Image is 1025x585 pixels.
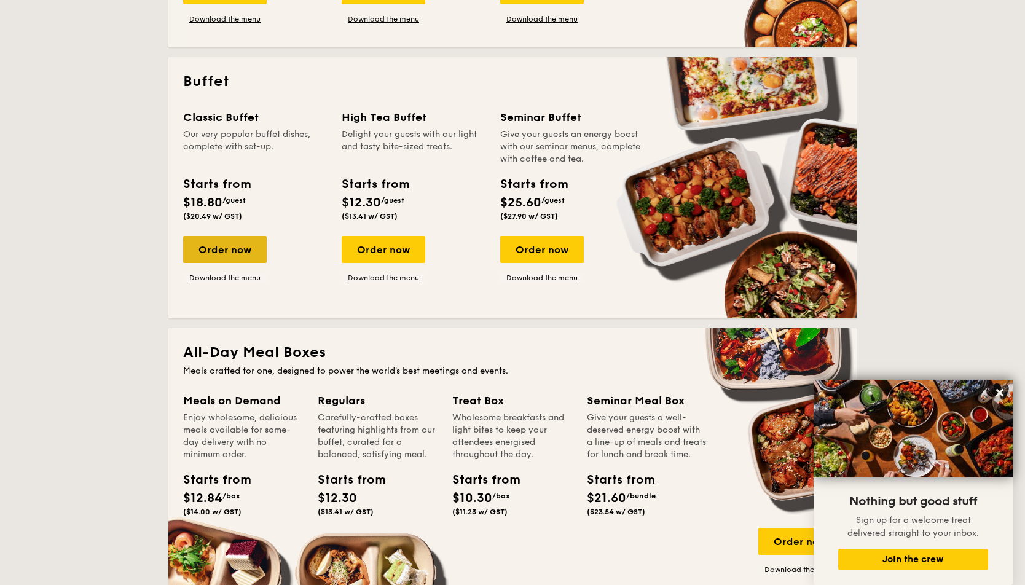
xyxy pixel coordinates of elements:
span: ($23.54 w/ GST) [587,508,645,516]
button: Close [990,383,1010,402]
span: $25.60 [500,195,541,210]
div: Regulars [318,392,438,409]
div: Our very popular buffet dishes, complete with set-up. [183,128,327,165]
div: Starts from [342,175,409,194]
div: Order now [758,528,842,555]
div: Classic Buffet [183,109,327,126]
a: Download the menu [183,273,267,283]
span: /bundle [626,492,656,500]
div: Seminar Meal Box [587,392,707,409]
span: /box [492,492,510,500]
div: Starts from [587,471,642,489]
h2: All-Day Meal Boxes [183,343,842,363]
span: /guest [541,196,565,205]
span: ($11.23 w/ GST) [452,508,508,516]
div: Order now [183,236,267,263]
div: Meals crafted for one, designed to power the world's best meetings and events. [183,365,842,377]
a: Download the menu [758,565,842,575]
div: Give your guests an energy boost with our seminar menus, complete with coffee and tea. [500,128,644,165]
span: $12.30 [342,195,381,210]
span: $12.30 [318,491,357,506]
div: Treat Box [452,392,572,409]
div: Starts from [183,471,238,489]
span: Sign up for a welcome treat delivered straight to your inbox. [847,515,979,538]
span: $10.30 [452,491,492,506]
a: Download the menu [342,273,425,283]
span: ($13.41 w/ GST) [318,508,374,516]
div: Meals on Demand [183,392,303,409]
span: ($27.90 w/ GST) [500,212,558,221]
div: Order now [342,236,425,263]
div: Starts from [183,175,250,194]
div: Enjoy wholesome, delicious meals available for same-day delivery with no minimum order. [183,412,303,461]
span: $18.80 [183,195,222,210]
span: $12.84 [183,491,222,506]
div: Seminar Buffet [500,109,644,126]
span: /box [222,492,240,500]
span: ($14.00 w/ GST) [183,508,242,516]
div: Order now [500,236,584,263]
span: ($20.49 w/ GST) [183,212,242,221]
img: DSC07876-Edit02-Large.jpeg [814,380,1013,477]
div: Delight your guests with our light and tasty bite-sized treats. [342,128,485,165]
div: Give your guests a well-deserved energy boost with a line-up of meals and treats for lunch and br... [587,412,707,461]
span: /guest [222,196,246,205]
div: Starts from [318,471,373,489]
div: Starts from [500,175,567,194]
a: Download the menu [500,273,584,283]
h2: Buffet [183,72,842,92]
span: ($13.41 w/ GST) [342,212,398,221]
a: Download the menu [500,14,584,24]
div: Starts from [452,471,508,489]
span: /guest [381,196,404,205]
button: Join the crew [838,549,988,570]
div: Wholesome breakfasts and light bites to keep your attendees energised throughout the day. [452,412,572,461]
a: Download the menu [342,14,425,24]
div: High Tea Buffet [342,109,485,126]
span: $21.60 [587,491,626,506]
div: Carefully-crafted boxes featuring highlights from our buffet, curated for a balanced, satisfying ... [318,412,438,461]
span: Nothing but good stuff [849,494,977,509]
a: Download the menu [183,14,267,24]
